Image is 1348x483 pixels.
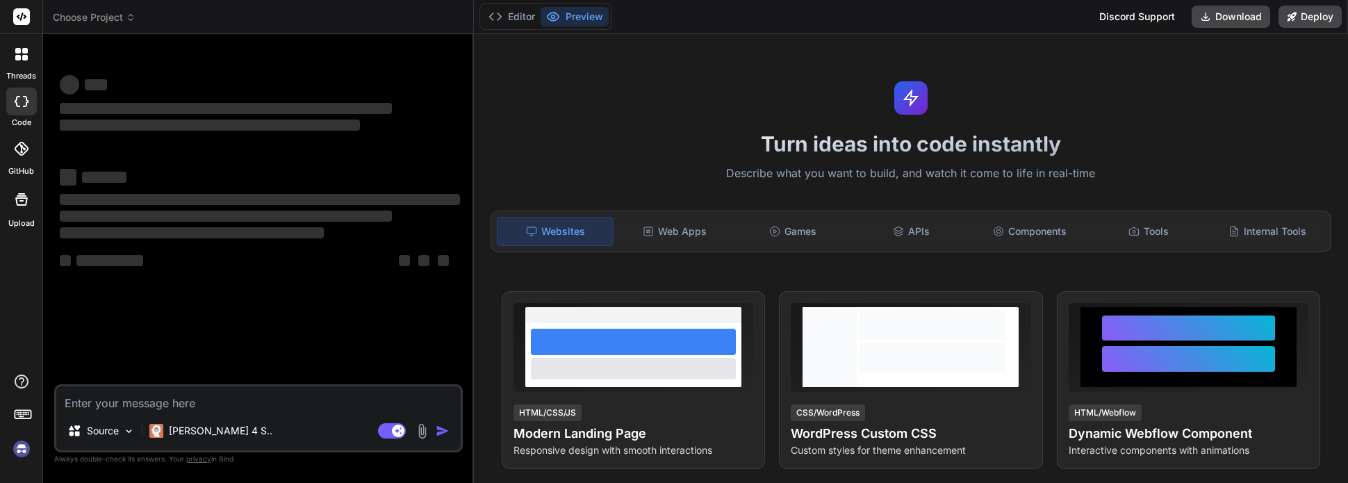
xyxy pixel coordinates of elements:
[53,10,135,24] span: Choose Project
[60,120,360,131] span: ‌
[60,194,460,205] span: ‌
[123,425,135,437] img: Pick Models
[1069,404,1142,421] div: HTML/Webflow
[1192,6,1270,28] button: Download
[399,255,410,266] span: ‌
[483,7,541,26] button: Editor
[497,217,614,246] div: Websites
[1091,6,1183,28] div: Discord Support
[1069,424,1308,443] h4: Dynamic Webflow Component
[8,218,35,229] label: Upload
[1069,443,1308,457] p: Interactive components with animations
[54,452,463,466] p: Always double-check its answers. Your in Bind
[436,424,450,438] img: icon
[60,255,71,266] span: ‌
[418,255,429,266] span: ‌
[60,227,324,238] span: ‌
[10,437,33,461] img: signin
[438,255,449,266] span: ‌
[8,165,34,177] label: GitHub
[1091,217,1207,246] div: Tools
[60,211,392,222] span: ‌
[791,424,1030,443] h4: WordPress Custom CSS
[85,79,107,90] span: ‌
[169,424,272,438] p: [PERSON_NAME] 4 S..
[1279,6,1342,28] button: Deploy
[972,217,1088,246] div: Components
[76,255,143,266] span: ‌
[82,172,126,183] span: ‌
[541,7,609,26] button: Preview
[616,217,732,246] div: Web Apps
[12,117,31,129] label: code
[1209,217,1325,246] div: Internal Tools
[87,424,119,438] p: Source
[482,165,1340,183] p: Describe what you want to build, and watch it come to life in real-time
[149,424,163,438] img: Claude 4 Sonnet
[186,455,211,463] span: privacy
[735,217,851,246] div: Games
[791,404,865,421] div: CSS/WordPress
[854,217,970,246] div: APIs
[482,131,1340,156] h1: Turn ideas into code instantly
[513,424,753,443] h4: Modern Landing Page
[791,443,1030,457] p: Custom styles for theme enhancement
[6,70,36,82] label: threads
[60,75,79,95] span: ‌
[60,103,392,114] span: ‌
[60,169,76,186] span: ‌
[513,404,582,421] div: HTML/CSS/JS
[414,423,430,439] img: attachment
[513,443,753,457] p: Responsive design with smooth interactions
